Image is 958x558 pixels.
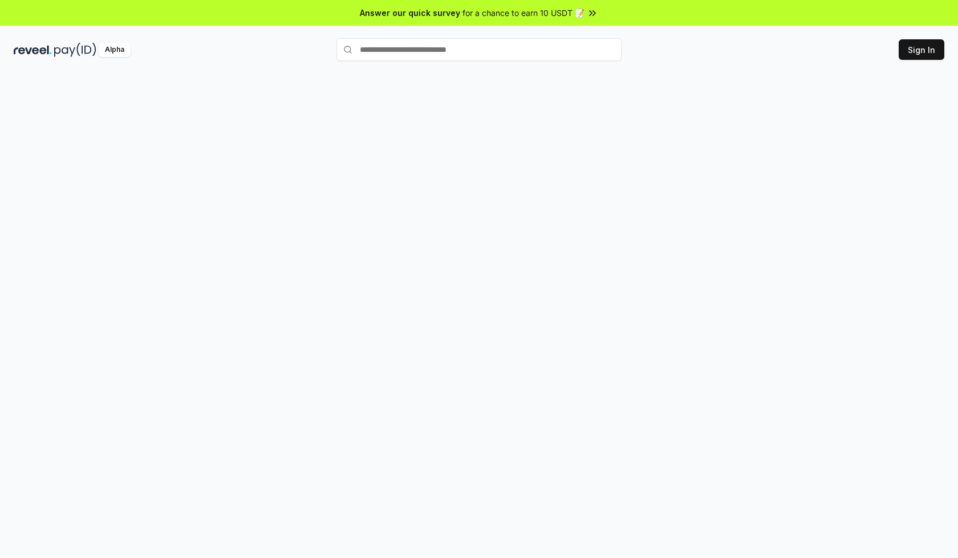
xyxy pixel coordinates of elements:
[14,43,52,57] img: reveel_dark
[462,7,584,19] span: for a chance to earn 10 USDT 📝
[99,43,131,57] div: Alpha
[899,39,944,60] button: Sign In
[360,7,460,19] span: Answer our quick survey
[54,43,96,57] img: pay_id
